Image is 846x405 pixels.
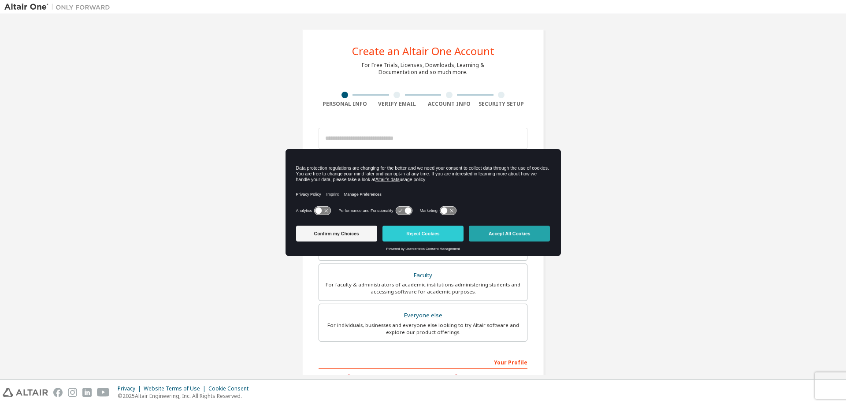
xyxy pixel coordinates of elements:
p: © 2025 Altair Engineering, Inc. All Rights Reserved. [118,392,254,400]
div: For individuals, businesses and everyone else looking to try Altair software and explore our prod... [324,322,522,336]
img: altair_logo.svg [3,388,48,397]
img: instagram.svg [68,388,77,397]
div: Your Profile [319,355,527,369]
img: facebook.svg [53,388,63,397]
img: Altair One [4,3,115,11]
div: Faculty [324,269,522,282]
label: First Name [319,373,420,380]
label: Last Name [426,373,527,380]
div: Account Info [423,100,475,108]
img: youtube.svg [97,388,110,397]
div: Website Terms of Use [144,385,208,392]
img: linkedin.svg [82,388,92,397]
div: Security Setup [475,100,528,108]
div: Create an Altair One Account [352,46,494,56]
div: Personal Info [319,100,371,108]
div: Cookie Consent [208,385,254,392]
div: For Free Trials, Licenses, Downloads, Learning & Documentation and so much more. [362,62,484,76]
div: Verify Email [371,100,423,108]
div: Everyone else [324,309,522,322]
div: For faculty & administrators of academic institutions administering students and accessing softwa... [324,281,522,295]
div: Privacy [118,385,144,392]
